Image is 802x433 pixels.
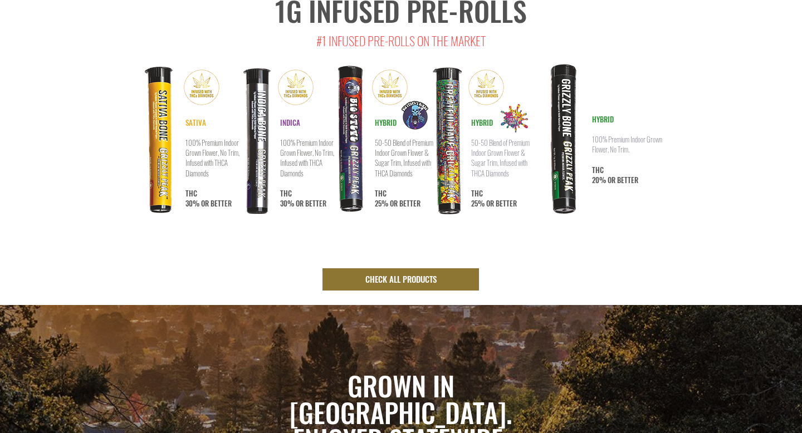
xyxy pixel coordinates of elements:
[375,137,433,179] span: 50-50 Blend of Premium Indoor Grown Flower & Sugar Trim, Infused with THCA Diamonds
[128,62,197,220] img: sativa bone.png
[375,188,420,209] span: THC 25% OR BETTER
[530,58,600,220] img: GB bone.png
[390,91,439,140] img: BS-Logo.png
[185,137,239,179] span: 100% Premium Indoor Grown Flower, No Trim, Infused with THCA Diamonds
[592,134,662,155] span: 100% Premium Indoor Grown Flower, No Trim.
[322,268,479,291] a: CHECK ALL PRODUCTS
[592,164,638,185] span: THC 20% OR BETTER
[280,188,326,209] span: THC 30% OR BETTER
[182,67,222,107] img: THC-infused.png
[316,32,486,50] span: #1 INFUSED PRE-ROLLS ON THE MARKET
[276,67,316,107] img: THC-infused.png
[365,273,437,285] span: CHECK ALL PRODUCTS
[592,114,614,125] span: HYBRID
[493,97,536,140] img: GD-logo.png
[316,61,384,219] img: bsbone.png
[471,137,530,179] span: 50-50 Blend of Premium Indoor Grown Flower & Sugar Trim, Infused with THCA Diamonds
[471,117,493,128] span: HYBRID
[466,67,506,107] img: THC-infused.png
[471,188,517,209] span: THC 25% OR BETTER
[410,61,479,219] img: GD bone.png
[370,67,410,107] img: THC-infused.png
[185,188,232,209] span: THC 30% OR BETTER
[375,117,397,128] span: HYBRID
[224,62,293,220] img: indicabone.png
[280,137,334,179] span: 100% Premium Indoor Grown Flower, No Trim, Infused with THCA Diamonds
